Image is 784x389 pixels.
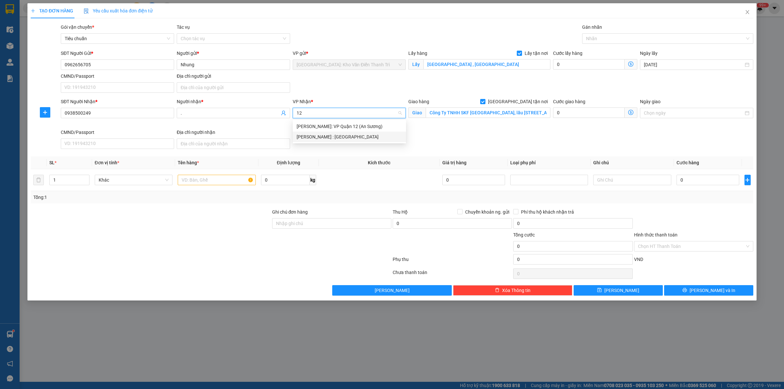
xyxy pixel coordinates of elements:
div: Chưa thanh toán [392,269,513,280]
span: Lấy [408,59,423,70]
button: save[PERSON_NAME] [574,285,663,296]
input: Cước giao hàng [553,107,625,118]
input: 0 [442,175,505,185]
span: save [597,288,602,293]
span: [GEOGRAPHIC_DATA] tận nơi [485,98,550,105]
span: Thu Hộ [393,209,408,215]
div: Người gửi [177,50,290,57]
span: Kích thước [368,160,390,165]
label: Ngày giao [640,99,661,104]
div: Hồ Chí Minh: VP Quận 12 (An Sương) [293,121,406,132]
span: plus [40,110,50,115]
span: kg [310,175,316,185]
span: plus [745,177,750,183]
span: Giao [408,107,426,118]
div: Hồ Chí Minh : Kho Quận 12 [293,132,406,142]
div: SĐT Người Gửi [61,50,174,57]
button: [PERSON_NAME] [332,285,451,296]
input: Ghi Chú [593,175,671,185]
label: Cước lấy hàng [553,51,582,56]
input: VD: Bàn, Ghế [178,175,255,185]
span: dollar-circle [628,110,633,115]
th: Loại phụ phí [508,156,591,169]
label: Gán nhãn [582,24,602,30]
div: Địa chỉ người nhận [177,129,290,136]
div: SĐT Người Nhận [61,98,174,105]
span: Định lượng [277,160,300,165]
button: plus [744,175,751,185]
img: icon [84,8,89,14]
span: Đơn vị tính [95,160,119,165]
button: plus [40,107,50,118]
span: user-add [281,110,286,116]
span: Phí thu hộ khách nhận trả [518,208,577,216]
div: CMND/Passport [61,129,174,136]
span: SL [49,160,55,165]
div: [PERSON_NAME] : [GEOGRAPHIC_DATA] [297,133,402,140]
span: plus [31,8,35,13]
span: TẠO ĐƠN HÀNG [31,8,73,13]
span: close [745,9,750,15]
div: Người nhận [177,98,290,105]
span: Hà Nội: Kho Văn Điển Thanh Trì [297,60,402,70]
div: Phụ thu [392,256,513,267]
label: Cước giao hàng [553,99,585,104]
span: VND [634,257,643,262]
input: Địa chỉ của người gửi [177,82,290,93]
span: printer [682,288,687,293]
input: Lấy tận nơi [423,59,550,70]
div: VP gửi [293,50,406,57]
label: Ngày lấy [640,51,658,56]
div: Địa chỉ người gửi [177,73,290,80]
th: Ghi chú [591,156,674,169]
span: Khác [99,175,169,185]
span: dollar-circle [628,61,633,67]
input: Giao tận nơi [426,107,550,118]
span: Tiêu chuẩn [65,34,170,43]
div: Tổng: 1 [33,194,302,201]
button: deleteXóa Thông tin [453,285,572,296]
input: Ghi chú đơn hàng [272,218,391,229]
div: [PERSON_NAME]: VP Quận 12 (An Sương) [297,123,402,130]
span: Lấy hàng [408,51,427,56]
span: Yêu cầu xuất hóa đơn điện tử [84,8,153,13]
span: Tổng cước [513,232,535,237]
button: delete [33,175,44,185]
input: Cước lấy hàng [553,59,625,70]
span: Cước hàng [677,160,699,165]
span: [PERSON_NAME] và In [690,287,735,294]
span: Lấy tận nơi [522,50,550,57]
span: [PERSON_NAME] [375,287,410,294]
span: [PERSON_NAME] [604,287,639,294]
div: CMND/Passport [61,73,174,80]
span: Giao hàng [408,99,429,104]
input: Ngày lấy [644,61,743,68]
label: Hình thức thanh toán [634,232,678,237]
span: delete [495,288,499,293]
label: Tác vụ [177,24,190,30]
button: Close [738,3,757,22]
span: VP Nhận [293,99,311,104]
span: Gói vận chuyển [61,24,94,30]
span: Giá trị hàng [442,160,466,165]
button: printer[PERSON_NAME] và In [664,285,753,296]
input: Ngày giao [644,109,743,117]
input: Địa chỉ của người nhận [177,138,290,149]
span: Xóa Thông tin [502,287,531,294]
span: Tên hàng [178,160,199,165]
label: Ghi chú đơn hàng [272,209,308,215]
span: Chuyển khoản ng. gửi [463,208,512,216]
